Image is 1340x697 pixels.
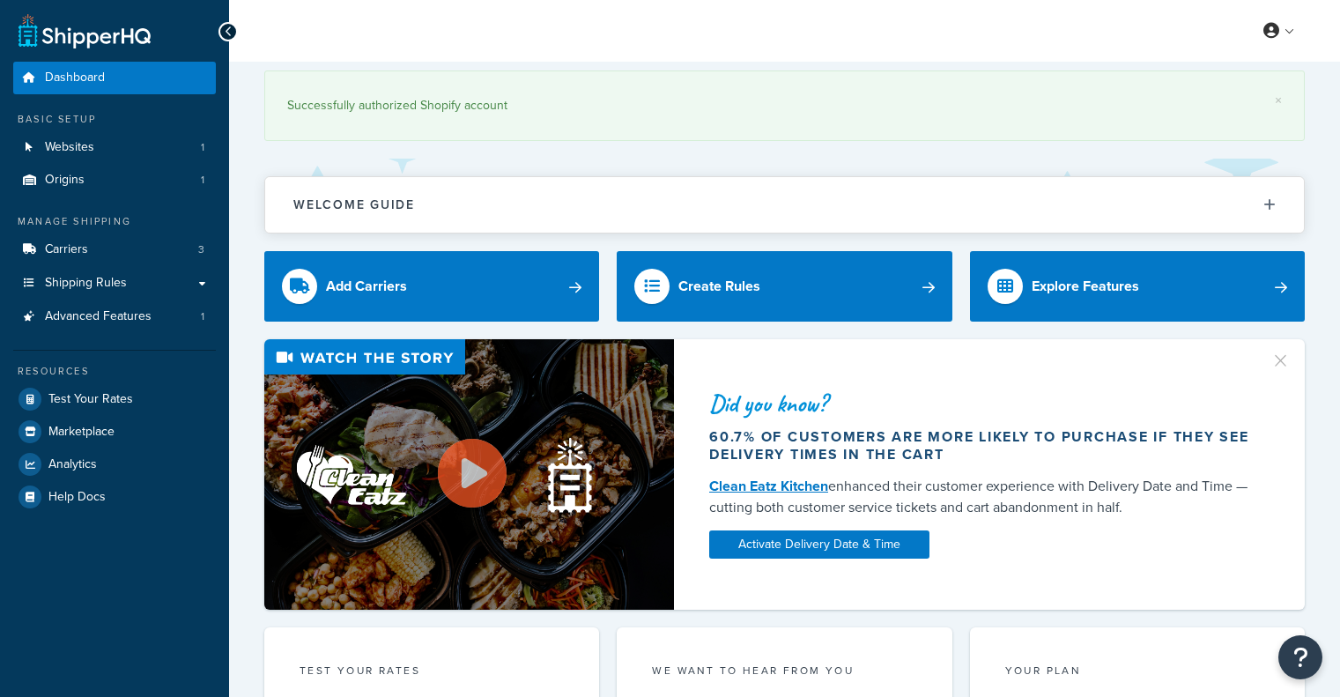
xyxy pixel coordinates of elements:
div: Resources [13,364,216,379]
span: Dashboard [45,70,105,85]
span: Websites [45,140,94,155]
div: Add Carriers [326,274,407,299]
img: Video thumbnail [264,339,674,610]
a: Create Rules [617,251,951,322]
span: Analytics [48,457,97,472]
span: Help Docs [48,490,106,505]
a: Shipping Rules [13,267,216,300]
div: 60.7% of customers are more likely to purchase if they see delivery times in the cart [709,428,1256,463]
a: Origins1 [13,164,216,196]
h2: Welcome Guide [293,198,415,211]
span: Marketplace [48,425,115,440]
div: enhanced their customer experience with Delivery Date and Time — cutting both customer service ti... [709,476,1256,518]
a: Advanced Features1 [13,300,216,333]
span: Shipping Rules [45,276,127,291]
div: Successfully authorized Shopify account [287,93,1282,118]
div: Create Rules [678,274,760,299]
a: × [1275,93,1282,108]
div: Explore Features [1032,274,1139,299]
a: Carriers3 [13,234,216,266]
a: Marketplace [13,416,216,448]
a: Help Docs [13,481,216,513]
a: Websites1 [13,131,216,164]
a: Analytics [13,449,216,480]
span: Advanced Features [45,309,152,324]
div: Your Plan [1005,663,1270,683]
li: Carriers [13,234,216,266]
a: Clean Eatz Kitchen [709,476,828,496]
span: 3 [198,242,204,257]
a: Test Your Rates [13,383,216,415]
li: Origins [13,164,216,196]
li: Websites [13,131,216,164]
span: 1 [201,309,204,324]
span: Test Your Rates [48,392,133,407]
span: 1 [201,173,204,188]
li: Advanced Features [13,300,216,333]
span: Origins [45,173,85,188]
div: Did you know? [709,391,1256,416]
a: Add Carriers [264,251,599,322]
button: Open Resource Center [1278,635,1322,679]
span: Carriers [45,242,88,257]
div: Test your rates [300,663,564,683]
a: Dashboard [13,62,216,94]
a: Activate Delivery Date & Time [709,530,929,559]
div: Manage Shipping [13,214,216,229]
div: Basic Setup [13,112,216,127]
p: we want to hear from you [652,663,916,678]
a: Explore Features [970,251,1305,322]
span: 1 [201,140,204,155]
button: Welcome Guide [265,177,1304,233]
